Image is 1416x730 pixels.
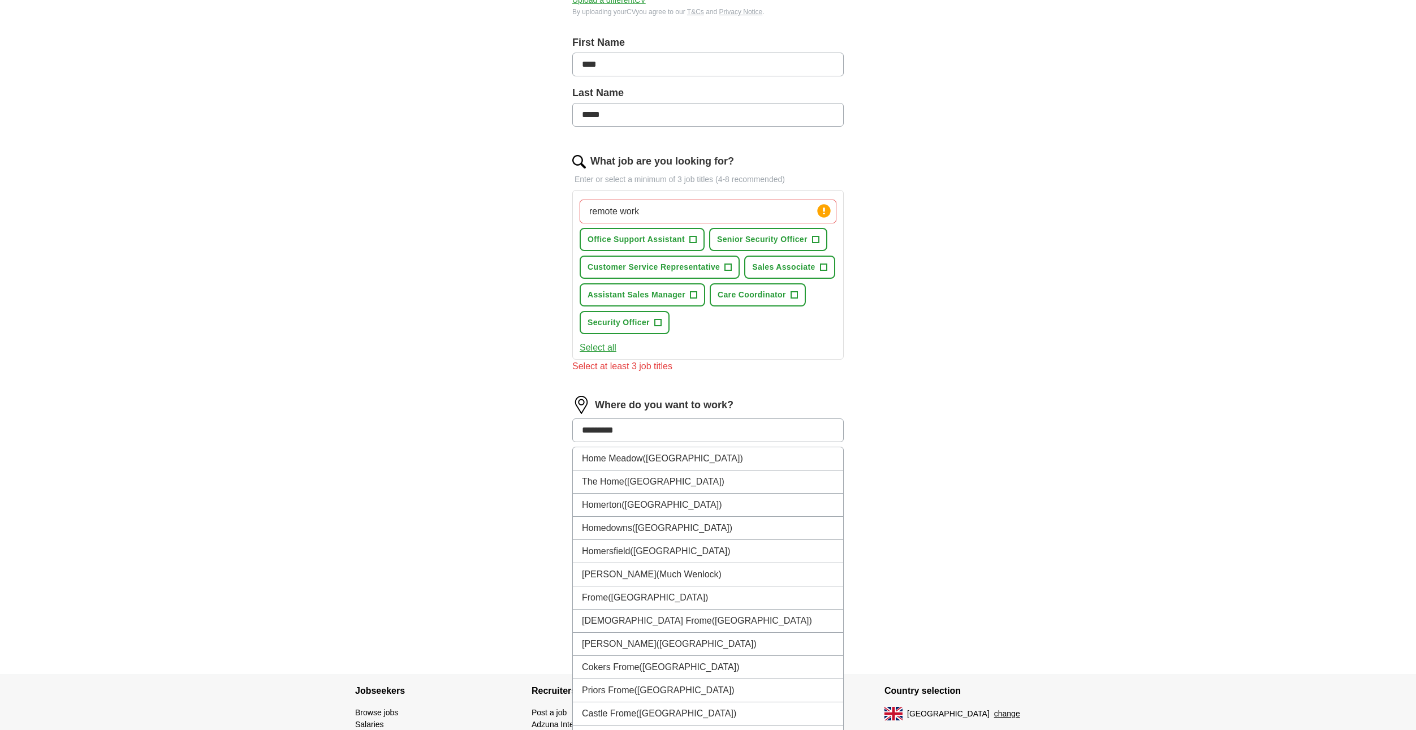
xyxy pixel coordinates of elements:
a: Post a job [532,708,567,717]
span: ([GEOGRAPHIC_DATA]) [636,709,736,718]
span: ([GEOGRAPHIC_DATA]) [643,453,743,463]
button: Office Support Assistant [580,228,705,251]
a: Browse jobs [355,708,398,717]
span: ([GEOGRAPHIC_DATA]) [630,546,730,556]
div: By uploading your CV you agree to our and . [572,7,844,17]
span: Customer Service Representative [588,261,720,273]
button: change [994,708,1020,720]
a: Salaries [355,720,384,729]
button: Sales Associate [744,256,835,279]
li: Castle Frome [573,702,843,725]
span: ([GEOGRAPHIC_DATA]) [639,662,739,672]
span: ([GEOGRAPHIC_DATA]) [624,477,724,486]
button: Assistant Sales Manager [580,283,705,306]
li: The Home [573,470,843,494]
button: Customer Service Representative [580,256,740,279]
a: T&Cs [687,8,704,16]
a: Adzuna Intelligence [532,720,601,729]
label: Where do you want to work? [595,398,733,413]
label: What job are you looking for? [590,154,734,169]
span: ([GEOGRAPHIC_DATA]) [608,593,708,602]
a: Privacy Notice [719,8,763,16]
li: [PERSON_NAME] [573,563,843,586]
button: Senior Security Officer [709,228,827,251]
span: ([GEOGRAPHIC_DATA]) [712,616,812,625]
span: Assistant Sales Manager [588,289,685,301]
label: First Name [572,35,844,50]
button: Care Coordinator [710,283,806,306]
span: (Much Wenlock) [657,569,722,579]
li: Home Meadow [573,447,843,470]
span: Sales Associate [752,261,815,273]
li: [DEMOGRAPHIC_DATA] Frome [573,610,843,633]
li: [PERSON_NAME] [573,633,843,656]
img: UK flag [884,707,903,720]
li: Frome [573,586,843,610]
span: Office Support Assistant [588,234,685,245]
span: ([GEOGRAPHIC_DATA]) [657,639,757,649]
span: [GEOGRAPHIC_DATA] [907,708,990,720]
li: Homedowns [573,517,843,540]
div: Select at least 3 job titles [572,360,844,373]
span: Care Coordinator [718,289,786,301]
span: ([GEOGRAPHIC_DATA]) [634,685,734,695]
li: Homerton [573,494,843,517]
li: Cokers Frome [573,656,843,679]
li: Homersfield [573,540,843,563]
span: ([GEOGRAPHIC_DATA]) [632,523,732,533]
button: Select all [580,341,616,355]
span: ([GEOGRAPHIC_DATA]) [621,500,722,509]
h4: Country selection [884,675,1061,707]
span: Senior Security Officer [717,234,808,245]
span: Security Officer [588,317,650,329]
input: Type a job title and press enter [580,200,836,223]
img: location.png [572,396,590,414]
button: Security Officer [580,311,670,334]
label: Last Name [572,85,844,101]
li: Priors Frome [573,679,843,702]
p: Enter or select a minimum of 3 job titles (4-8 recommended) [572,174,844,185]
img: search.png [572,155,586,169]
